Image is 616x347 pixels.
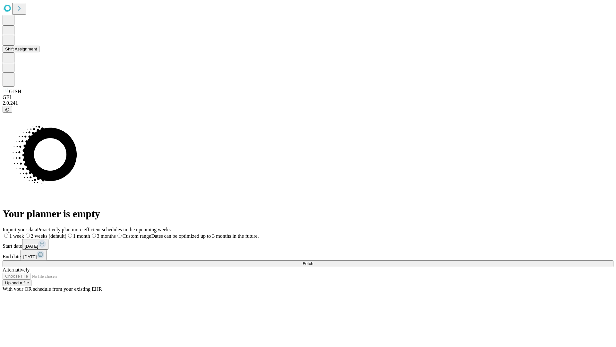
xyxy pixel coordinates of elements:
[97,233,116,239] span: 3 months
[25,244,38,249] span: [DATE]
[68,234,72,238] input: 1 month
[23,254,37,259] span: [DATE]
[117,234,122,238] input: Custom rangeDates can be optimized up to 3 months in the future.
[3,208,613,220] h1: Your planner is empty
[3,46,39,52] button: Shift Assignment
[3,106,12,113] button: @
[4,234,8,238] input: 1 week
[3,260,613,267] button: Fetch
[9,233,24,239] span: 1 week
[3,280,31,286] button: Upload a file
[123,233,151,239] span: Custom range
[26,234,30,238] input: 2 weeks (default)
[22,239,48,250] button: [DATE]
[5,107,10,112] span: @
[92,234,96,238] input: 3 months
[37,227,172,232] span: Proactively plan more efficient schedules in the upcoming weeks.
[3,94,613,100] div: GEI
[73,233,90,239] span: 1 month
[21,250,47,260] button: [DATE]
[3,239,613,250] div: Start date
[3,286,102,292] span: With your OR schedule from your existing EHR
[3,100,613,106] div: 2.0.241
[303,261,313,266] span: Fetch
[9,89,21,94] span: GJSH
[3,227,37,232] span: Import your data
[151,233,259,239] span: Dates can be optimized up to 3 months in the future.
[3,267,30,272] span: Alternatively
[31,233,66,239] span: 2 weeks (default)
[3,250,613,260] div: End date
